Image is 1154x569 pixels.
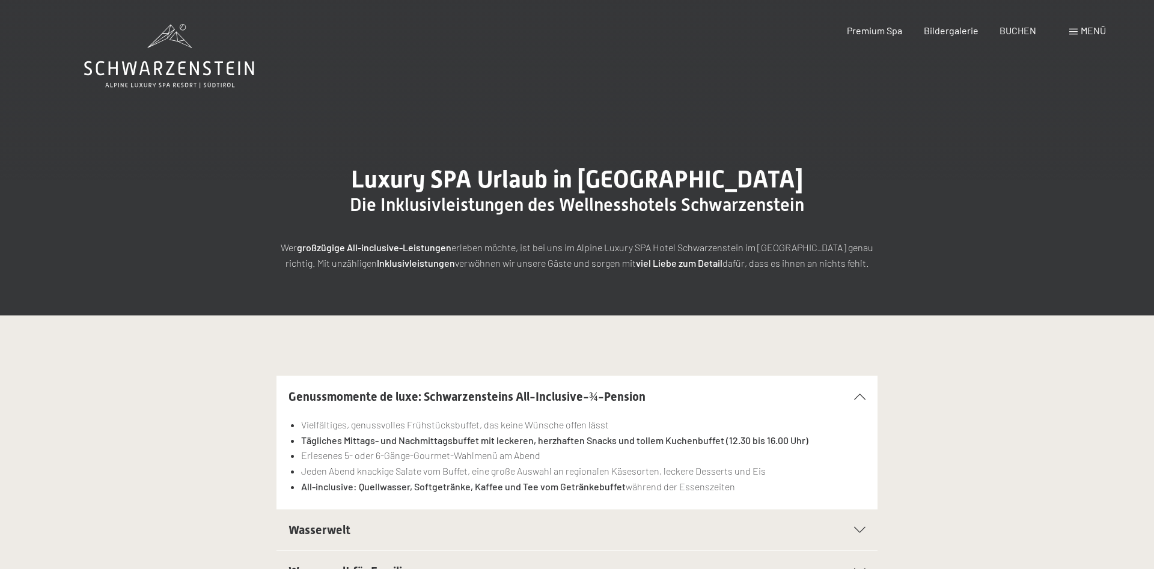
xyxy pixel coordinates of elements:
[301,479,865,494] li: während der Essenszeiten
[1000,25,1036,36] a: BUCHEN
[301,434,808,446] strong: Tägliches Mittags- und Nachmittagsbuffet mit leckeren, herzhaften Snacks und tollem Kuchenbuffet ...
[301,448,865,463] li: Erlesenes 5- oder 6-Gänge-Gourmet-Wahlmenü am Abend
[288,523,350,537] span: Wasserwelt
[297,242,451,253] strong: großzügige All-inclusive-Leistungen
[288,389,646,404] span: Genussmomente de luxe: Schwarzensteins All-Inclusive-¾-Pension
[276,240,878,270] p: Wer erleben möchte, ist bei uns im Alpine Luxury SPA Hotel Schwarzenstein im [GEOGRAPHIC_DATA] ge...
[301,417,865,433] li: Vielfältiges, genussvolles Frühstücksbuffet, das keine Wünsche offen lässt
[350,194,804,215] span: Die Inklusivleistungen des Wellnesshotels Schwarzenstein
[377,257,455,269] strong: Inklusivleistungen
[636,257,722,269] strong: viel Liebe zum Detail
[301,481,626,492] strong: All-inclusive: Quellwasser, Softgetränke, Kaffee und Tee vom Getränkebuffet
[847,25,902,36] a: Premium Spa
[924,25,978,36] a: Bildergalerie
[301,463,865,479] li: Jeden Abend knackige Salate vom Buffet, eine große Auswahl an regionalen Käsesorten, leckere Dess...
[351,165,803,193] span: Luxury SPA Urlaub in [GEOGRAPHIC_DATA]
[1081,25,1106,36] span: Menü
